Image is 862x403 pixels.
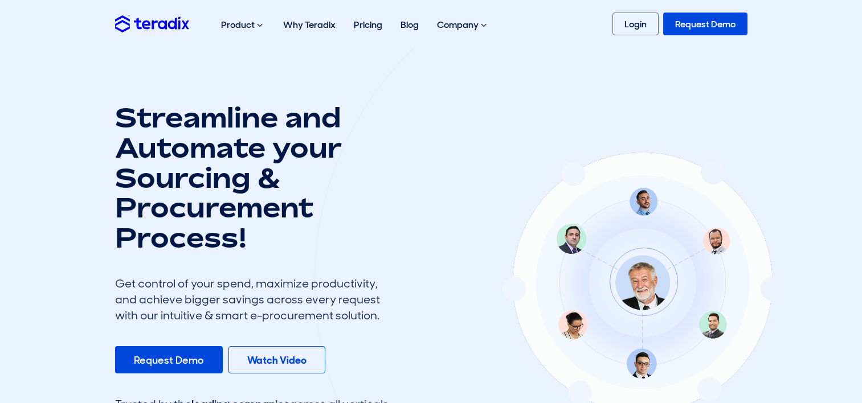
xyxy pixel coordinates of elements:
a: Request Demo [115,346,223,373]
a: Why Teradix [274,7,345,43]
img: Teradix logo [115,15,189,32]
div: Company [428,7,498,43]
a: Pricing [345,7,391,43]
a: Blog [391,7,428,43]
b: Watch Video [247,353,307,367]
a: Watch Video [228,346,325,373]
a: Request Demo [663,13,747,35]
div: Get control of your spend, maximize productivity, and achieve bigger savings across every request... [115,275,389,323]
h1: Streamline and Automate your Sourcing & Procurement Process! [115,102,389,253]
a: Login [612,13,659,35]
div: Product [212,7,274,43]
